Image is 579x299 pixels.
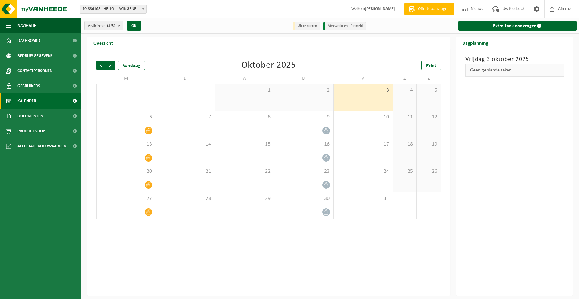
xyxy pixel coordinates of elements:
[106,61,115,70] span: Volgende
[277,168,331,175] span: 23
[107,24,115,28] count: (3/3)
[17,93,36,109] span: Kalender
[218,195,271,202] span: 29
[159,195,212,202] span: 28
[159,141,212,148] span: 14
[458,21,577,31] a: Extra taak aanvragen
[393,73,417,84] td: Z
[396,87,414,94] span: 4
[456,37,494,49] h2: Dagplanning
[17,33,40,48] span: Dashboard
[17,124,45,139] span: Product Shop
[337,168,390,175] span: 24
[277,114,331,121] span: 9
[396,141,414,148] span: 18
[274,73,334,84] td: D
[127,21,141,31] button: OK
[100,195,153,202] span: 27
[277,87,331,94] span: 2
[365,7,395,11] strong: [PERSON_NAME]
[337,141,390,148] span: 17
[80,5,146,13] span: 10-886168 - HELIO+ - WINGENE
[465,55,564,64] h3: Vrijdag 3 oktober 2025
[420,87,438,94] span: 5
[100,141,153,148] span: 13
[218,168,271,175] span: 22
[396,114,414,121] span: 11
[17,78,40,93] span: Gebruikers
[337,195,390,202] span: 31
[215,73,274,84] td: W
[323,22,366,30] li: Afgewerkt en afgemeld
[118,61,145,70] div: Vandaag
[337,87,390,94] span: 3
[84,21,123,30] button: Vestigingen(3/3)
[96,61,106,70] span: Vorige
[218,141,271,148] span: 15
[156,73,215,84] td: D
[80,5,147,14] span: 10-886168 - HELIO+ - WINGENE
[404,3,454,15] a: Offerte aanvragen
[337,114,390,121] span: 10
[417,73,441,84] td: Z
[17,139,66,154] span: Acceptatievoorwaarden
[100,168,153,175] span: 20
[17,109,43,124] span: Documenten
[159,114,212,121] span: 7
[420,168,438,175] span: 26
[421,61,441,70] a: Print
[334,73,393,84] td: V
[100,114,153,121] span: 6
[293,22,320,30] li: Uit te voeren
[426,63,436,68] span: Print
[17,48,53,63] span: Bedrijfsgegevens
[420,141,438,148] span: 19
[396,168,414,175] span: 25
[159,168,212,175] span: 21
[218,114,271,121] span: 8
[277,141,331,148] span: 16
[88,21,115,30] span: Vestigingen
[17,63,52,78] span: Contactpersonen
[242,61,296,70] div: Oktober 2025
[416,6,451,12] span: Offerte aanvragen
[96,73,156,84] td: M
[277,195,331,202] span: 30
[465,64,564,77] div: Geen geplande taken
[87,37,119,49] h2: Overzicht
[17,18,36,33] span: Navigatie
[420,114,438,121] span: 12
[218,87,271,94] span: 1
